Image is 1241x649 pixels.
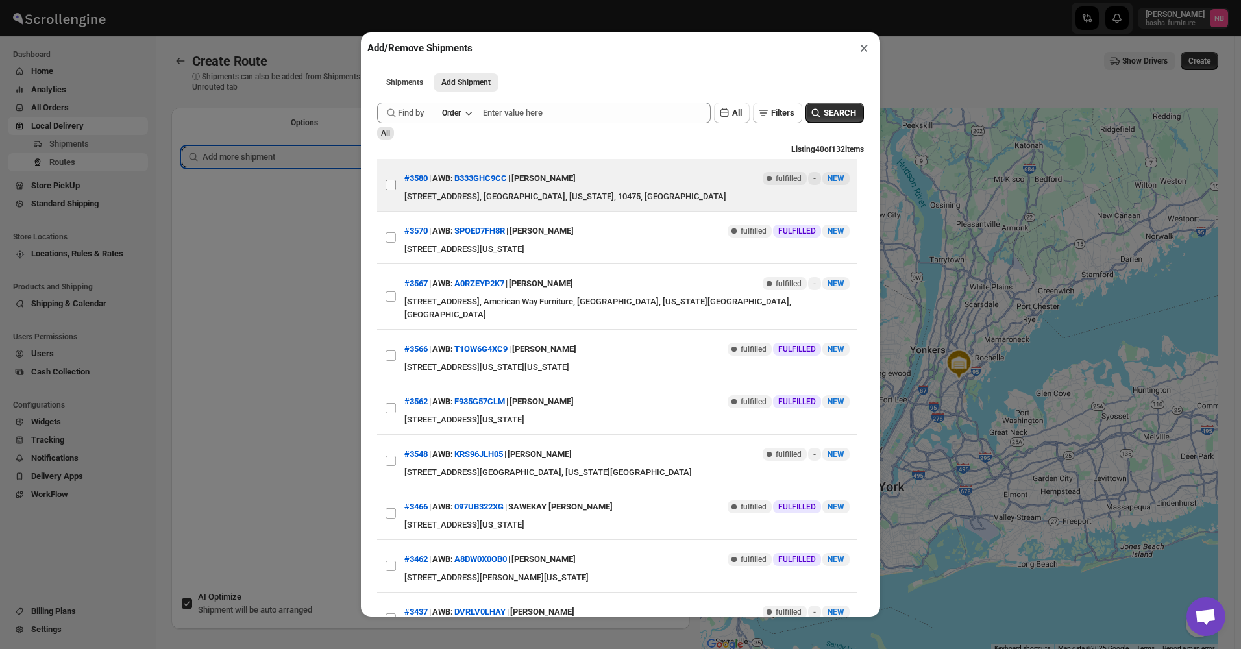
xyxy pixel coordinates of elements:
[454,554,507,564] button: A8DW0X0OB0
[404,226,428,236] button: #3570
[741,226,767,236] span: fulfilled
[454,449,503,459] button: KRS96JLH05
[791,145,864,154] span: Listing 40 of 132 items
[432,500,453,513] span: AWB:
[432,172,453,185] span: AWB:
[171,136,690,562] div: Selected Shipments
[404,243,850,256] div: [STREET_ADDRESS][US_STATE]
[771,108,794,117] span: Filters
[381,129,390,138] span: All
[404,173,428,183] button: #3580
[805,103,864,123] button: SEARCH
[432,277,453,290] span: AWB:
[386,77,423,88] span: Shipments
[432,225,453,238] span: AWB:
[741,397,767,407] span: fulfilled
[741,502,767,512] span: fulfilled
[404,466,850,479] div: [STREET_ADDRESS][GEOGRAPHIC_DATA], [US_STATE][GEOGRAPHIC_DATA]
[404,449,428,459] button: #3548
[404,495,613,519] div: | |
[432,606,453,618] span: AWB:
[454,502,504,511] button: 097UB322XG
[404,272,573,295] div: | |
[753,103,802,123] button: Filters
[511,167,576,190] div: [PERSON_NAME]
[776,607,802,617] span: fulfilled
[778,502,816,512] span: FULFILLED
[404,519,850,532] div: [STREET_ADDRESS][US_STATE]
[454,278,504,288] button: A0RZEYP2K7
[511,548,576,571] div: [PERSON_NAME]
[510,600,574,624] div: [PERSON_NAME]
[510,219,574,243] div: [PERSON_NAME]
[1186,597,1225,636] div: Open chat
[778,226,816,236] span: FULFILLED
[828,279,844,288] span: NEW
[367,42,473,55] h2: Add/Remove Shipments
[454,173,507,183] button: B333GHC9CC
[508,495,613,519] div: SAWEKAY [PERSON_NAME]
[508,443,572,466] div: [PERSON_NAME]
[404,361,850,374] div: [STREET_ADDRESS][US_STATE][US_STATE]
[509,272,573,295] div: [PERSON_NAME]
[828,174,844,183] span: NEW
[404,390,574,413] div: | |
[828,227,844,236] span: NEW
[404,502,428,511] button: #3466
[442,108,461,118] div: Order
[813,278,816,289] span: -
[432,343,453,356] span: AWB:
[432,395,453,408] span: AWB:
[404,600,574,624] div: | |
[404,219,574,243] div: | |
[813,607,816,617] span: -
[778,554,816,565] span: FULFILLED
[404,571,850,584] div: [STREET_ADDRESS][PERSON_NAME][US_STATE]
[454,397,505,406] button: F935G57CLM
[813,449,816,459] span: -
[828,450,844,459] span: NEW
[441,77,491,88] span: Add Shipment
[741,554,767,565] span: fulfilled
[732,108,742,117] span: All
[776,278,802,289] span: fulfilled
[828,397,844,406] span: NEW
[741,344,767,354] span: fulfilled
[483,103,711,123] input: Enter value here
[828,607,844,617] span: NEW
[404,443,572,466] div: | |
[776,173,802,184] span: fulfilled
[454,344,508,354] button: T1OW6G4XC9
[404,397,428,406] button: #3562
[778,344,816,354] span: FULFILLED
[434,104,479,122] button: Order
[432,448,453,461] span: AWB:
[512,337,576,361] div: [PERSON_NAME]
[404,167,576,190] div: | |
[776,449,802,459] span: fulfilled
[855,39,874,57] button: ×
[828,502,844,511] span: NEW
[404,337,576,361] div: | |
[824,106,856,119] span: SEARCH
[404,548,576,571] div: | |
[510,390,574,413] div: [PERSON_NAME]
[778,397,816,407] span: FULFILLED
[404,190,850,203] div: [STREET_ADDRESS], [GEOGRAPHIC_DATA], [US_STATE], 10475, [GEOGRAPHIC_DATA]
[404,554,428,564] button: #3462
[714,103,750,123] button: All
[454,226,505,236] button: SPOED7FH8R
[828,555,844,564] span: NEW
[398,106,424,119] span: Find by
[404,607,428,617] button: #3437
[404,344,428,354] button: #3566
[828,345,844,354] span: NEW
[404,413,850,426] div: [STREET_ADDRESS][US_STATE]
[432,553,453,566] span: AWB:
[813,173,816,184] span: -
[404,295,850,321] div: [STREET_ADDRESS], American Way Furniture, [GEOGRAPHIC_DATA], [US_STATE][GEOGRAPHIC_DATA], [GEOGRA...
[404,278,428,288] button: #3567
[454,607,506,617] button: DVRLV0LHAY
